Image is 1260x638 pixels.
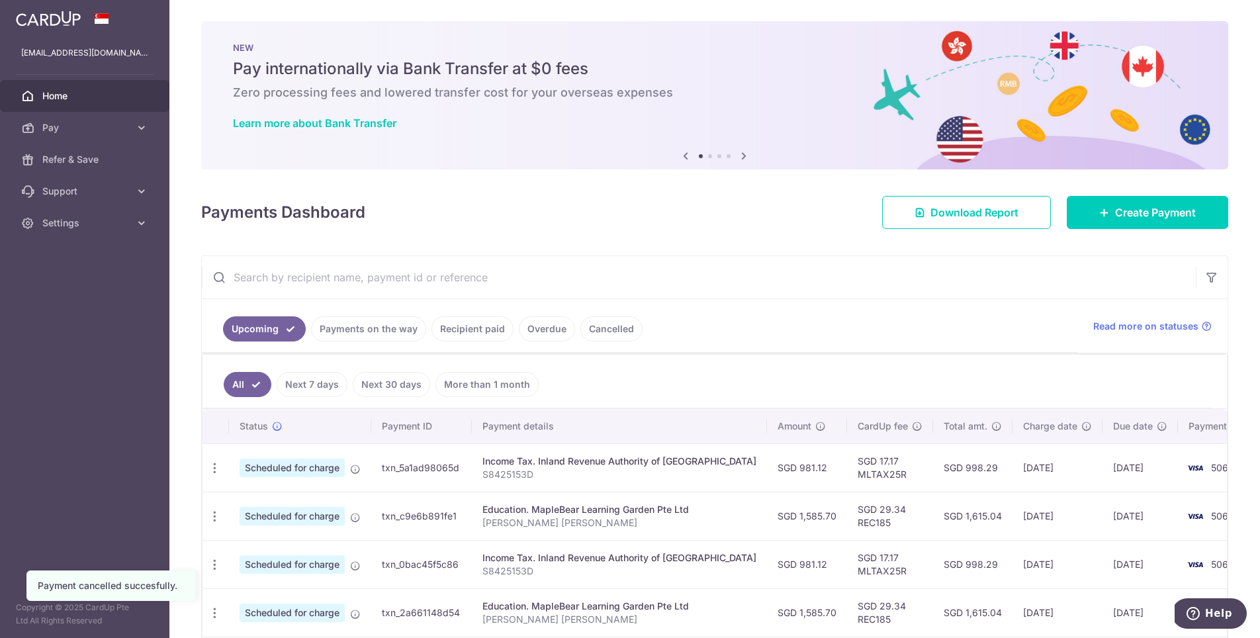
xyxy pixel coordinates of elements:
h5: Pay internationally via Bank Transfer at $0 fees [233,58,1196,79]
h6: Zero processing fees and lowered transfer cost for your overseas expenses [233,85,1196,101]
a: Overdue [519,316,575,342]
div: Income Tax. Inland Revenue Authority of [GEOGRAPHIC_DATA] [482,551,756,565]
span: Read more on statuses [1093,320,1198,333]
td: txn_2a661148d54 [371,588,472,637]
div: Education. MapleBear Learning Garden Pte Ltd [482,503,756,516]
td: SGD 17.17 MLTAX25R [847,443,933,492]
span: 5061 [1211,559,1232,570]
span: Home [42,89,130,103]
span: Scheduled for charge [240,604,345,622]
td: SGD 1,615.04 [933,588,1012,637]
span: 5061 [1211,462,1232,473]
a: Learn more about Bank Transfer [233,116,396,130]
td: [DATE] [1012,443,1102,492]
img: Bank Card [1182,508,1208,524]
a: Download Report [882,196,1051,229]
span: Total amt. [944,420,987,433]
span: Create Payment [1115,205,1196,220]
a: Next 30 days [353,372,430,397]
td: [DATE] [1012,492,1102,540]
span: Scheduled for charge [240,459,345,477]
td: SGD 981.12 [767,540,847,588]
span: Status [240,420,268,433]
iframe: Opens a widget where you can find more information [1175,598,1247,631]
a: Create Payment [1067,196,1228,229]
td: [DATE] [1012,588,1102,637]
th: Payment details [472,409,767,443]
td: SGD 1,585.70 [767,588,847,637]
td: [DATE] [1102,540,1178,588]
a: Upcoming [223,316,306,342]
span: 5061 [1211,510,1232,522]
span: Charge date [1023,420,1077,433]
td: txn_5a1ad98065d [371,443,472,492]
p: S8425153D [482,468,756,481]
input: Search by recipient name, payment id or reference [202,256,1196,298]
div: Education. MapleBear Learning Garden Pte Ltd [482,600,756,613]
p: S8425153D [482,565,756,578]
td: SGD 29.34 REC185 [847,588,933,637]
span: CardUp fee [858,420,908,433]
span: Scheduled for charge [240,555,345,574]
td: SGD 1,585.70 [767,492,847,540]
td: txn_0bac45f5c86 [371,540,472,588]
td: SGD 998.29 [933,443,1012,492]
td: [DATE] [1102,588,1178,637]
div: Income Tax. Inland Revenue Authority of [GEOGRAPHIC_DATA] [482,455,756,468]
h4: Payments Dashboard [201,201,365,224]
img: CardUp [16,11,81,26]
p: [EMAIL_ADDRESS][DOMAIN_NAME] [21,46,148,60]
a: Cancelled [580,316,643,342]
td: SGD 29.34 REC185 [847,492,933,540]
span: Due date [1113,420,1153,433]
img: Bank transfer banner [201,21,1228,169]
a: Payments on the way [311,316,426,342]
td: [DATE] [1102,443,1178,492]
p: [PERSON_NAME] [PERSON_NAME] [482,516,756,529]
td: SGD 1,615.04 [933,492,1012,540]
span: Download Report [930,205,1018,220]
span: Pay [42,121,130,134]
img: Bank Card [1182,557,1208,572]
a: Recipient paid [431,316,514,342]
span: Scheduled for charge [240,507,345,525]
span: Refer & Save [42,153,130,166]
th: Payment ID [371,409,472,443]
a: Next 7 days [277,372,347,397]
td: txn_c9e6b891fe1 [371,492,472,540]
p: [PERSON_NAME] [PERSON_NAME] [482,613,756,626]
span: Amount [778,420,811,433]
td: SGD 17.17 MLTAX25R [847,540,933,588]
div: Payment cancelled succesfully. [38,579,185,592]
td: SGD 981.12 [767,443,847,492]
td: [DATE] [1012,540,1102,588]
a: More than 1 month [435,372,539,397]
a: All [224,372,271,397]
a: Read more on statuses [1093,320,1212,333]
span: Settings [42,216,130,230]
span: Support [42,185,130,198]
img: Bank Card [1182,460,1208,476]
td: SGD 998.29 [933,540,1012,588]
td: [DATE] [1102,492,1178,540]
p: NEW [233,42,1196,53]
